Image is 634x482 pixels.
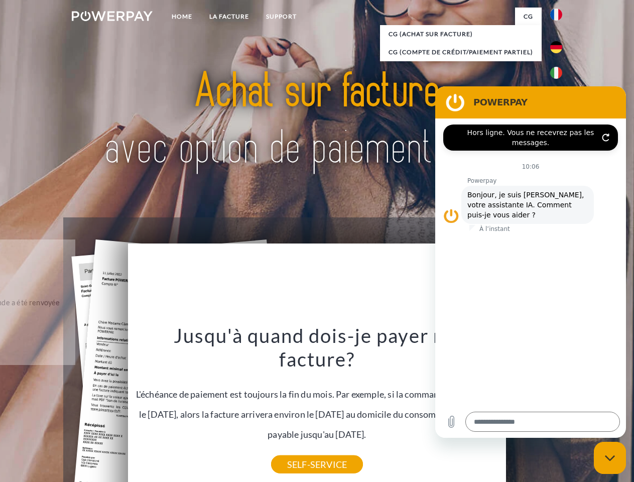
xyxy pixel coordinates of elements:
[380,25,542,43] a: CG (achat sur facture)
[380,43,542,61] a: CG (Compte de crédit/paiement partiel)
[550,41,562,53] img: de
[258,8,305,26] a: Support
[201,8,258,26] a: LA FACTURE
[594,442,626,474] iframe: Bouton de lancement de la fenêtre de messagerie, conversation en cours
[435,86,626,438] iframe: Fenêtre de messagerie
[550,67,562,79] img: it
[96,48,538,192] img: title-powerpay_fr.svg
[72,11,153,21] img: logo-powerpay-white.svg
[163,8,201,26] a: Home
[271,455,363,473] a: SELF-SERVICE
[550,9,562,21] img: fr
[134,323,500,464] div: L'échéance de paiement est toujours la fin du mois. Par exemple, si la commande a été passée le [...
[134,323,500,372] h3: Jusqu'à quand dois-je payer ma facture?
[515,8,542,26] a: CG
